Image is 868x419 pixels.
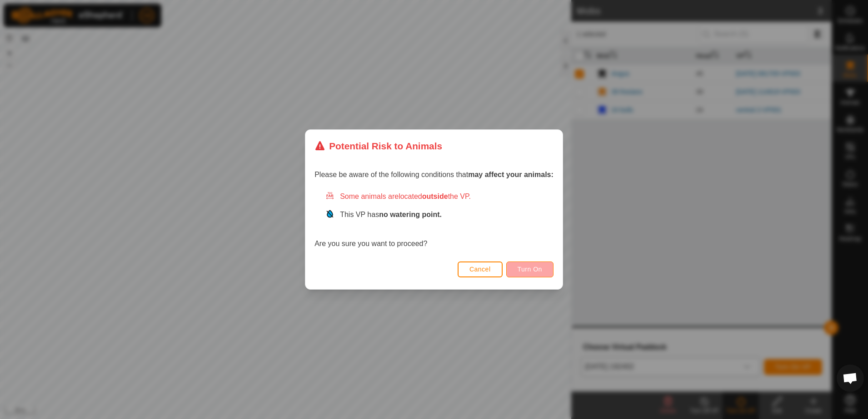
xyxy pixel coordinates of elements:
span: Turn On [518,266,542,273]
span: Cancel [469,266,491,273]
div: Potential Risk to Animals [314,139,442,153]
div: Are you sure you want to proceed? [314,191,554,249]
strong: outside [422,192,448,200]
span: located the VP. [399,192,471,200]
button: Cancel [458,261,503,277]
div: Open chat [837,365,864,392]
span: This VP has [340,211,442,218]
button: Turn On [506,261,554,277]
strong: may affect your animals: [468,171,554,178]
div: Some animals are [325,191,554,202]
span: Please be aware of the following conditions that [314,171,554,178]
strong: no watering point. [379,211,442,218]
